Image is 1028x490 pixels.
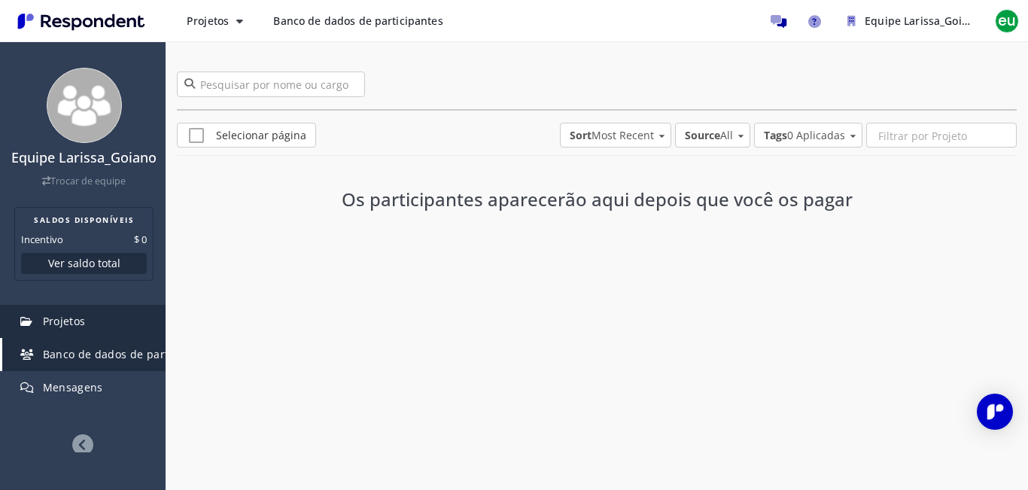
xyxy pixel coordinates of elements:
[998,11,1016,31] font: eu
[685,128,733,143] span: All
[570,128,592,142] strong: Sort
[342,187,853,212] font: Os participantes aparecerão aqui depois que você os pagar
[34,215,134,225] font: SALDOS DISPONÍVEIS
[977,394,1013,430] div: Abra o Intercom Messenger
[50,175,126,187] font: Trocar de equipe
[261,8,455,35] a: Banco de dados de participantes
[799,6,829,36] a: Ajuda e suporte
[675,123,750,148] md-select: Fonte: Todos
[754,123,862,148] md-select: Etiquetas
[570,128,654,143] span: Most Recent
[134,233,147,246] font: $ 0
[21,233,63,246] font: Incentivo
[560,123,671,148] md-select: Classificar: Mais recentes
[48,256,120,270] font: Ver saldo total
[43,347,217,361] font: Banco de dados de participantes
[835,8,986,35] button: Equipe Larissa_Goiano
[43,380,103,394] font: Mensagens
[273,14,443,28] font: Banco de dados de participantes
[177,123,316,148] a: Selecionar página
[11,148,157,166] font: Equipe Larissa_Goiano
[685,128,720,142] strong: Source
[992,8,1022,35] button: eu
[867,123,1016,149] input: Filtrar por Projeto
[865,14,981,28] font: Equipe Larissa_Goiano
[47,68,122,143] img: team_avatar_256.png
[43,314,86,328] font: Projetos
[763,6,793,36] a: Participantes da mensagem
[21,253,147,274] button: Ver saldo total
[187,14,229,28] font: Projetos
[216,128,306,142] font: Selecionar página
[14,207,154,281] section: Resumo do saldo
[42,175,126,187] a: Trocar de equipe
[12,9,151,34] img: Respondente
[177,72,365,97] input: Pesquisar por nome ou cargo
[175,8,255,35] button: Projetos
